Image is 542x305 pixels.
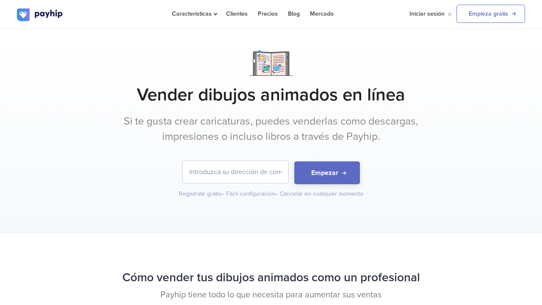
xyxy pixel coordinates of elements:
[17,289,525,301] p: Payhip tiene todo lo que necesita para aumentar sus ventas
[250,50,293,76] img: Notebook.png
[183,161,288,183] input: Introduzca su dirección de correo electrónico
[221,190,224,197] span: •
[294,161,360,185] button: Empezar
[456,5,525,23] a: Empieza gratis
[275,190,277,197] span: •
[17,266,525,289] h2: Cómo vender tus dibujos animados como un profesional
[112,114,430,144] p: Si te gusta crear caricaturas, puedes venderlas como descargas, impresiones o incluso libros a tr...
[179,190,224,198] div: Regístrate gratis
[172,10,216,17] span: Características
[17,84,525,105] h1: Vender dibujos animados en línea
[17,8,64,21] img: logo.svg
[226,190,278,198] div: Fácil configuración
[280,190,363,198] div: Cancelar en cualquier momento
